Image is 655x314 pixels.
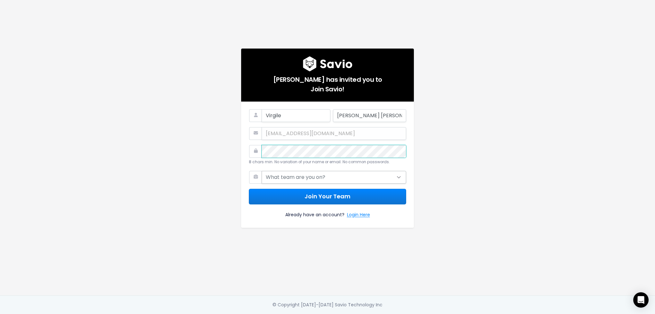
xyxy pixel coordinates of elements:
[249,204,406,220] div: Already have an account?
[347,211,370,220] a: Login Here
[303,56,352,72] img: logo600x187.a314fd40982d.png
[249,72,406,94] h5: [PERSON_NAME] has invited you to Join Savio!
[249,159,390,165] small: 8 chars min. No variation of your name or email. No common passwords.
[249,189,406,204] button: Join Your Team
[633,292,649,308] div: Open Intercom Messenger
[333,109,406,122] input: Last Name
[262,109,330,122] input: First Name
[272,301,383,309] div: © Copyright [DATE]-[DATE] Savio Technology Inc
